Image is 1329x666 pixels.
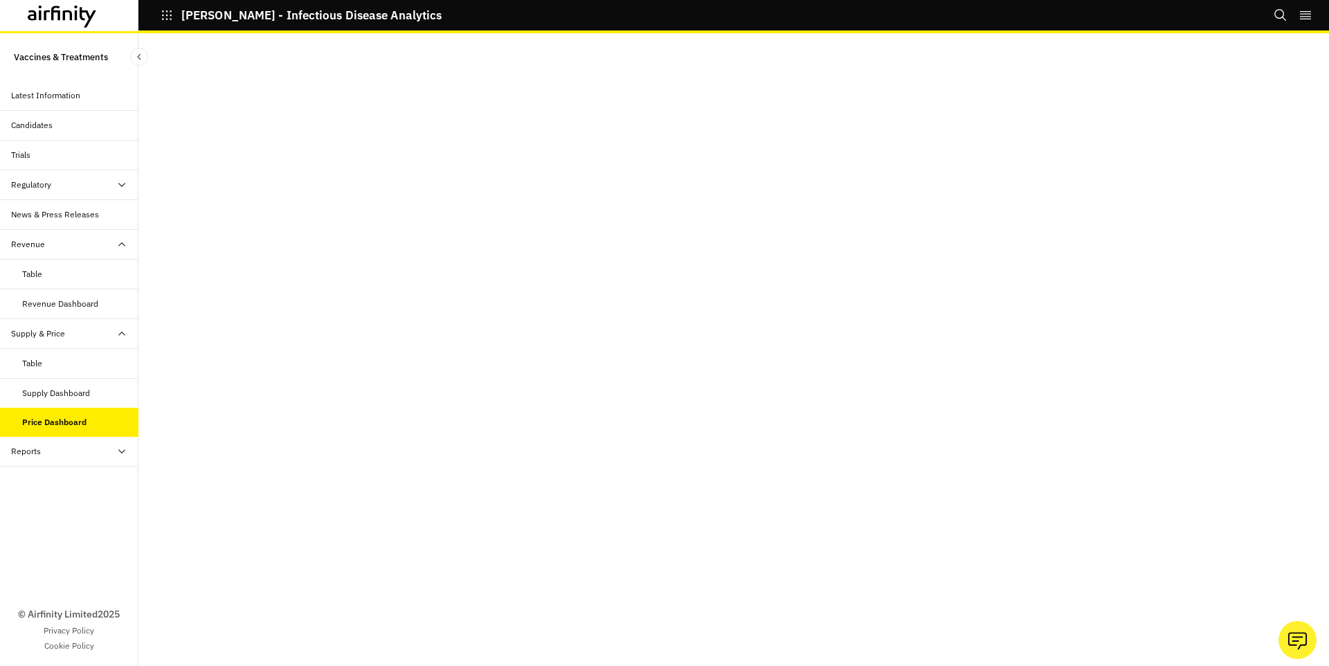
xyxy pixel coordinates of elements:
[22,416,87,429] div: Price Dashboard
[22,268,42,280] div: Table
[1274,3,1287,27] button: Search
[11,149,30,161] div: Trials
[22,387,90,399] div: Supply Dashboard
[161,3,442,27] button: [PERSON_NAME] - Infectious Disease Analytics
[44,640,94,652] a: Cookie Policy
[14,44,108,70] p: Vaccines & Treatments
[44,624,94,637] a: Privacy Policy
[11,327,65,340] div: Supply & Price
[11,445,41,458] div: Reports
[11,208,99,221] div: News & Press Releases
[18,607,120,622] p: © Airfinity Limited 2025
[22,357,42,370] div: Table
[181,9,442,21] p: [PERSON_NAME] - Infectious Disease Analytics
[130,48,148,66] button: Close Sidebar
[11,179,51,191] div: Regulatory
[22,298,98,310] div: Revenue Dashboard
[1278,621,1317,659] button: Ask our analysts
[11,238,45,251] div: Revenue
[11,119,53,132] div: Candidates
[11,89,80,102] div: Latest Information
